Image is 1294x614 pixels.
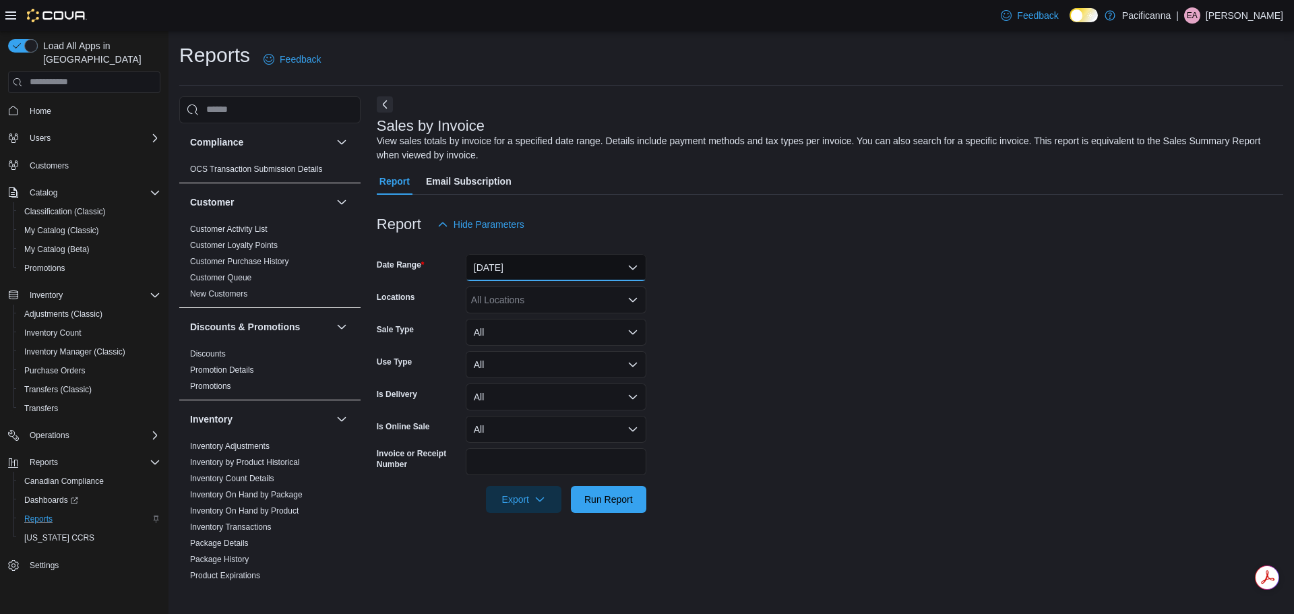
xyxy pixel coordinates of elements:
a: Classification (Classic) [19,204,111,220]
div: Esme Alexander [1184,7,1200,24]
span: My Catalog (Beta) [24,244,90,255]
span: Inventory by Product Historical [190,457,300,468]
nav: Complex example [8,96,160,611]
button: My Catalog (Classic) [13,221,166,240]
span: My Catalog (Classic) [19,222,160,239]
a: Inventory Transactions [190,522,272,532]
span: Package History [190,554,249,565]
span: Promotions [24,263,65,274]
span: Users [30,133,51,144]
button: Users [24,130,56,146]
span: Product Expirations [190,570,260,581]
span: Reports [24,454,160,470]
a: Feedback [258,46,326,73]
span: Users [24,130,160,146]
span: Canadian Compliance [19,473,160,489]
span: Classification (Classic) [24,206,106,217]
button: Catalog [3,183,166,202]
button: All [466,416,646,443]
span: Discounts [190,348,226,359]
button: Inventory Manager (Classic) [13,342,166,361]
span: Transfers (Classic) [24,384,92,395]
span: Operations [24,427,160,443]
a: Transfers (Classic) [19,381,97,398]
p: Pacificanna [1122,7,1171,24]
button: All [466,351,646,378]
span: Transfers [24,403,58,414]
a: OCS Transaction Submission Details [190,164,323,174]
button: Customer [334,194,350,210]
span: Canadian Compliance [24,476,104,487]
label: Date Range [377,259,425,270]
span: Dashboards [19,492,160,508]
label: Is Delivery [377,389,417,400]
span: Adjustments (Classic) [19,306,160,322]
a: Dashboards [19,492,84,508]
button: [DATE] [466,254,646,281]
button: Catalog [24,185,63,201]
a: Customer Activity List [190,224,268,234]
button: Settings [3,555,166,575]
button: Users [3,129,166,148]
span: Promotions [19,260,160,276]
button: Inventory [334,411,350,427]
span: Dark Mode [1070,22,1070,23]
button: Reports [3,453,166,472]
span: Reports [30,457,58,468]
a: Home [24,103,57,119]
button: Reports [13,510,166,528]
span: Promotions [190,381,231,392]
span: Home [30,106,51,117]
button: Next [377,96,393,113]
button: All [466,383,646,410]
a: Transfers [19,400,63,417]
span: Promotion Details [190,365,254,375]
a: Reports [19,511,58,527]
span: Inventory Manager (Classic) [19,344,160,360]
button: Canadian Compliance [13,472,166,491]
span: Adjustments (Classic) [24,309,102,319]
a: Promotion Details [190,365,254,375]
button: Hide Parameters [432,211,530,238]
button: Transfers [13,399,166,418]
button: Customer [190,195,331,209]
a: Customers [24,158,74,174]
span: Catalog [24,185,160,201]
a: Promotions [190,381,231,391]
span: Inventory On Hand by Product [190,505,299,516]
span: Dashboards [24,495,78,505]
a: Settings [24,557,64,574]
span: Purchase Orders [24,365,86,376]
a: Inventory Count [19,325,87,341]
span: My Catalog (Beta) [19,241,160,257]
label: Use Type [377,357,412,367]
a: Canadian Compliance [19,473,109,489]
span: Washington CCRS [19,530,160,546]
a: Package History [190,555,249,564]
h3: Sales by Invoice [377,118,485,134]
button: Inventory Count [13,324,166,342]
label: Is Online Sale [377,421,430,432]
div: Discounts & Promotions [179,346,361,400]
button: Operations [24,427,75,443]
a: Promotions [19,260,71,276]
button: Purchase Orders [13,361,166,380]
button: Discounts & Promotions [190,320,331,334]
p: | [1176,7,1179,24]
button: Run Report [571,486,646,513]
h3: Inventory [190,412,233,426]
a: New Customers [190,289,247,299]
span: Settings [30,560,59,571]
span: [US_STATE] CCRS [24,532,94,543]
input: Dark Mode [1070,8,1098,22]
span: Catalog [30,187,57,198]
span: Hide Parameters [454,218,524,231]
h3: Customer [190,195,234,209]
button: All [466,319,646,346]
span: Customer Activity List [190,224,268,235]
a: Inventory by Product Historical [190,458,300,467]
span: Inventory Adjustments [190,441,270,452]
button: Compliance [334,134,350,150]
a: Dashboards [13,491,166,510]
span: Inventory Count Details [190,473,274,484]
